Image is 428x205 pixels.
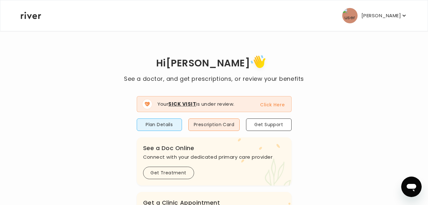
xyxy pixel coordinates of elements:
img: user avatar [342,8,358,23]
button: Prescription Card [188,118,240,131]
p: [PERSON_NAME] [361,11,401,20]
h3: See a Doc Online [143,144,285,153]
strong: Sick Visit [168,101,196,107]
button: Get Treatment [143,167,194,179]
iframe: Button to launch messaging window [401,177,422,197]
button: Get Support [246,118,291,131]
button: user avatar[PERSON_NAME] [342,8,407,23]
button: Plan Details [137,118,182,131]
p: See a doctor, and get prescriptions, or review your benefits [124,74,304,83]
p: Your is under review. [157,101,235,108]
p: Connect with your dedicated primary care provider [143,153,285,162]
button: Click Here [260,101,285,109]
h1: Hi [PERSON_NAME] [124,53,304,74]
